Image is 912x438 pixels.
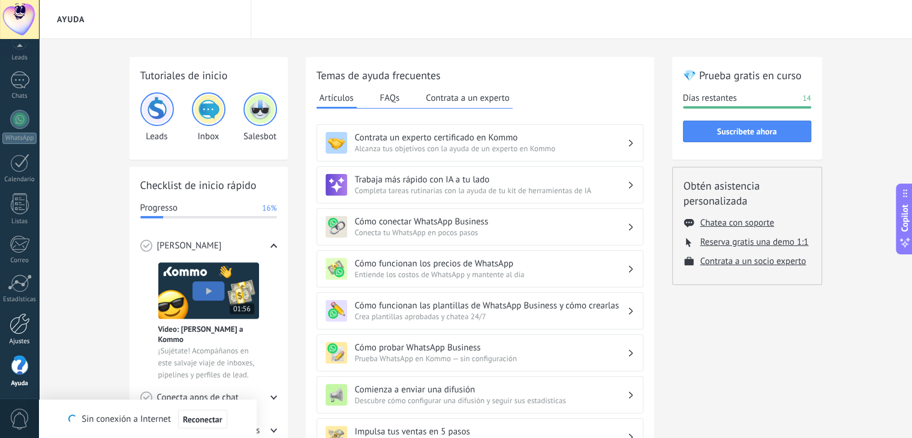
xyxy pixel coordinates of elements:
span: Días restantes [683,92,737,104]
button: Artículos [317,89,357,109]
div: WhatsApp [2,133,37,144]
h2: Temas de ayuda frecuentes [317,68,643,83]
h3: Contrata un experto certificado en Kommo [355,132,627,143]
div: Estadísticas [2,296,37,304]
h2: Checklist de inicio rápido [140,178,277,193]
span: Vídeo: [PERSON_NAME] a Kommo [158,324,259,344]
span: Conecta tu WhatsApp en pocos pasos [355,227,627,238]
h2: 💎 Prueba gratis en curso [683,68,811,83]
span: ¡Sujétate! Acompáñanos en este salvaje viaje de inboxes, pipelines y perfiles de lead. [158,345,259,381]
span: Entiende los costos de WhatsApp y mantente al día [355,269,627,280]
h2: Obtén asistencia personalizada [684,178,811,208]
span: Completa tareas rutinarias con la ayuda de tu kit de herramientas de IA [355,185,627,196]
h3: Cómo conectar WhatsApp Business [355,216,627,227]
span: Conecta apps de chat [157,392,239,404]
h3: Cómo funcionan las plantillas de WhatsApp Business y cómo crearlas [355,300,627,311]
div: Calendario [2,176,37,184]
div: Leads [140,92,174,142]
button: Chatea con soporte [700,217,774,229]
h3: Comienza a enviar una difusión [355,384,627,395]
div: Listas [2,218,37,226]
div: Sin conexión a Internet [68,409,227,429]
button: Contrata a un socio experto [700,256,806,267]
button: Contrata a un experto [423,89,512,107]
span: Prueba WhatsApp en Kommo — sin configuración [355,353,627,364]
span: Descubre cómo configurar una difusión y seguir sus estadísticas [355,395,627,406]
div: Inbox [192,92,225,142]
button: FAQs [377,89,403,107]
div: Leads [2,54,37,62]
span: Copilot [899,205,911,232]
div: Chats [2,92,37,100]
span: Crea plantillas aprobadas y chatea 24/7 [355,311,627,322]
h2: Tutoriales de inicio [140,68,277,83]
button: Reconectar [178,410,227,429]
span: 16% [262,202,276,214]
h3: Trabaja más rápido con IA a tu lado [355,174,627,185]
span: Alcanza tus objetivos con la ayuda de un experto en Kommo [355,143,627,154]
div: Correo [2,257,37,265]
span: [PERSON_NAME] [157,240,222,252]
img: Meet video [158,262,259,319]
span: 14 [802,92,811,104]
button: Suscríbete ahora [683,121,811,142]
span: Reconectar [183,415,222,424]
span: Progresso [140,202,177,214]
h3: Cómo probar WhatsApp Business [355,342,627,353]
span: Suscríbete ahora [717,127,777,136]
div: Salesbot [243,92,277,142]
h3: Impulsa tus ventas en 5 pasos [355,426,627,437]
div: Ajustes [2,338,37,346]
h3: Cómo funcionan los precios de WhatsApp [355,258,627,269]
div: Ayuda [2,380,37,388]
button: Reserva gratis una demo 1:1 [700,236,809,248]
